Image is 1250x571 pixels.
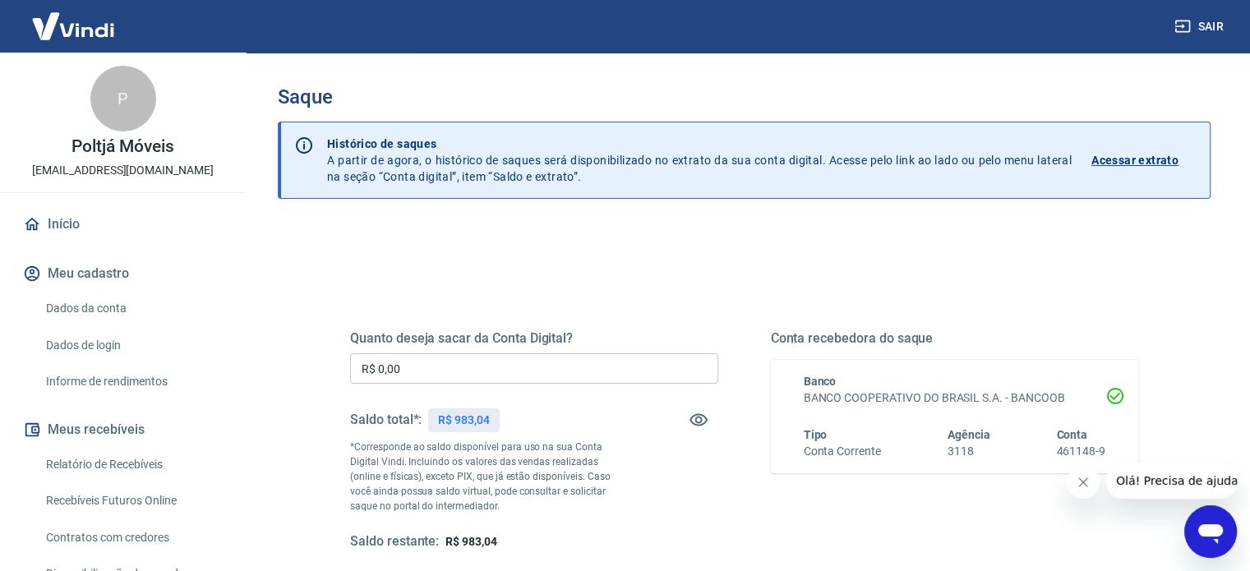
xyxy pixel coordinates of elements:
[327,136,1072,185] p: A partir de agora, o histórico de saques será disponibilizado no extrato da sua conta digital. Ac...
[327,136,1072,152] p: Histórico de saques
[20,256,226,292] button: Meu cadastro
[10,12,138,25] span: Olá! Precisa de ajuda?
[350,330,718,347] h5: Quanto deseja sacar da Conta Digital?
[39,292,226,325] a: Dados da conta
[90,66,156,131] div: P
[1091,152,1179,168] p: Acessar extrato
[350,440,626,513] p: *Corresponde ao saldo disponível para uso na sua Conta Digital Vindi. Incluindo os valores das ve...
[1171,12,1230,42] button: Sair
[1067,466,1100,499] iframe: Fechar mensagem
[20,1,127,51] img: Vindi
[948,428,990,441] span: Agência
[32,162,214,179] p: [EMAIL_ADDRESS][DOMAIN_NAME]
[804,443,881,460] h6: Conta Corrente
[1056,428,1087,441] span: Conta
[278,85,1211,108] h3: Saque
[20,412,226,448] button: Meus recebíveis
[71,138,173,155] p: Poltjá Móveis
[438,412,490,429] p: R$ 983,04
[804,389,1106,407] h6: BANCO COOPERATIVO DO BRASIL S.A. - BANCOOB
[1091,136,1197,185] a: Acessar extrato
[948,443,990,460] h6: 3118
[39,329,226,362] a: Dados de login
[1106,463,1237,499] iframe: Mensagem da empresa
[39,448,226,481] a: Relatório de Recebíveis
[804,428,828,441] span: Tipo
[350,533,439,550] h5: Saldo restante:
[445,535,497,548] span: R$ 983,04
[804,375,837,388] span: Banco
[20,206,226,242] a: Início
[1056,443,1105,460] h6: 461148-9
[39,521,226,555] a: Contratos com credores
[1184,505,1237,558] iframe: Botão para abrir a janela de mensagens
[350,412,422,428] h5: Saldo total*:
[771,330,1139,347] h5: Conta recebedora do saque
[39,484,226,518] a: Recebíveis Futuros Online
[39,365,226,398] a: Informe de rendimentos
